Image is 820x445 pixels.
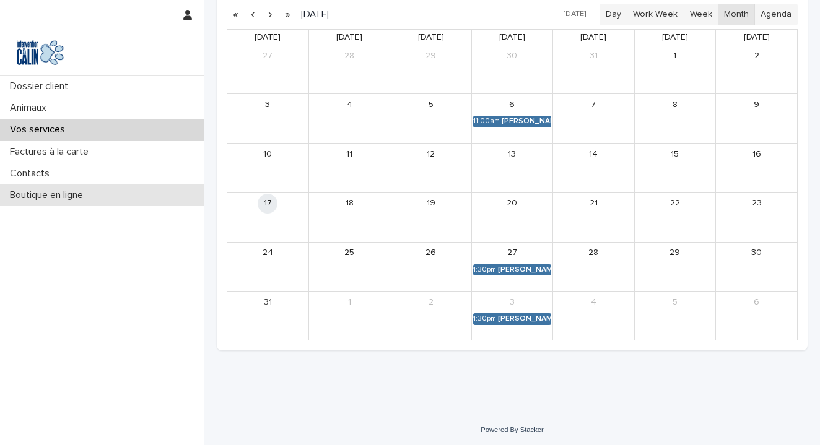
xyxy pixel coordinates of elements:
a: August 27, 2025 [502,243,522,263]
td: August 13, 2025 [471,144,552,193]
p: Vos services [5,124,75,136]
a: August 10, 2025 [258,144,277,164]
button: Previous month [244,4,261,24]
a: August 30, 2025 [747,243,767,263]
td: August 27, 2025 [471,242,552,292]
a: August 11, 2025 [339,144,359,164]
a: August 3, 2025 [258,95,277,114]
a: August 22, 2025 [665,194,685,214]
p: Dossier client [5,80,78,92]
td: August 15, 2025 [634,144,715,193]
td: July 28, 2025 [308,45,390,94]
a: September 6, 2025 [747,292,767,312]
td: September 2, 2025 [390,292,471,340]
td: August 21, 2025 [553,192,634,242]
td: September 5, 2025 [634,292,715,340]
a: August 2, 2025 [747,46,767,66]
button: Next month [261,4,279,24]
td: August 31, 2025 [227,292,308,340]
td: August 10, 2025 [227,144,308,193]
button: Previous year [227,4,244,24]
a: September 4, 2025 [583,292,603,312]
a: July 29, 2025 [421,46,441,66]
a: August 13, 2025 [502,144,522,164]
a: August 25, 2025 [339,243,359,263]
td: August 16, 2025 [716,144,797,193]
a: August 6, 2025 [502,95,522,114]
a: July 27, 2025 [258,46,277,66]
td: August 26, 2025 [390,242,471,292]
p: Boutique en ligne [5,189,93,201]
td: August 14, 2025 [553,144,634,193]
a: July 31, 2025 [583,46,603,66]
td: August 2, 2025 [716,45,797,94]
td: August 8, 2025 [634,94,715,144]
a: August 21, 2025 [583,194,603,214]
a: August 16, 2025 [747,144,767,164]
a: August 7, 2025 [583,95,603,114]
button: Next year [279,4,296,24]
a: August 29, 2025 [665,243,685,263]
td: September 1, 2025 [308,292,390,340]
a: September 5, 2025 [665,292,685,312]
td: August 28, 2025 [553,242,634,292]
button: Agenda [754,4,798,25]
td: August 20, 2025 [471,192,552,242]
a: August 1, 2025 [665,46,685,66]
a: August 8, 2025 [665,95,685,114]
a: August 31, 2025 [258,292,277,312]
a: August 26, 2025 [421,243,441,263]
td: August 22, 2025 [634,192,715,242]
div: [PERSON_NAME] St-[PERSON_NAME] [498,314,551,323]
img: Y0SYDZVsQvbSeSFpbQoq [10,40,71,65]
td: August 17, 2025 [227,192,308,242]
a: Monday [334,30,365,45]
a: August 12, 2025 [421,144,441,164]
td: August 5, 2025 [390,94,471,144]
a: Friday [660,30,691,45]
a: Powered By Stacker [481,426,543,433]
a: Sunday [252,30,283,45]
div: [PERSON_NAME] St-[PERSON_NAME] [498,266,551,274]
a: July 30, 2025 [502,46,522,66]
td: August 24, 2025 [227,242,308,292]
div: 11:00am [473,117,500,126]
p: Contacts [5,168,59,179]
td: July 31, 2025 [553,45,634,94]
div: 1:30pm [473,314,496,323]
a: August 18, 2025 [339,194,359,214]
a: Thursday [578,30,609,45]
button: Week [683,4,718,25]
td: July 30, 2025 [471,45,552,94]
p: Animaux [5,102,56,114]
a: August 17, 2025 [258,194,277,214]
td: August 18, 2025 [308,192,390,242]
td: August 11, 2025 [308,144,390,193]
td: September 3, 2025 [471,292,552,340]
a: September 3, 2025 [502,292,522,312]
button: [DATE] [557,6,592,24]
td: August 4, 2025 [308,94,390,144]
td: August 19, 2025 [390,192,471,242]
button: Month [718,4,755,25]
td: July 29, 2025 [390,45,471,94]
a: August 4, 2025 [339,95,359,114]
a: August 9, 2025 [747,95,767,114]
a: August 24, 2025 [258,243,277,263]
td: July 27, 2025 [227,45,308,94]
td: August 29, 2025 [634,242,715,292]
a: August 19, 2025 [421,194,441,214]
a: July 28, 2025 [339,46,359,66]
p: Factures à la carte [5,146,98,158]
td: September 4, 2025 [553,292,634,340]
a: September 2, 2025 [421,292,441,312]
div: [PERSON_NAME] St-[PERSON_NAME] [502,117,551,126]
a: Tuesday [416,30,447,45]
a: August 28, 2025 [583,243,603,263]
a: August 23, 2025 [747,194,767,214]
td: August 7, 2025 [553,94,634,144]
td: August 25, 2025 [308,242,390,292]
td: August 3, 2025 [227,94,308,144]
a: August 14, 2025 [583,144,603,164]
a: Wednesday [497,30,528,45]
